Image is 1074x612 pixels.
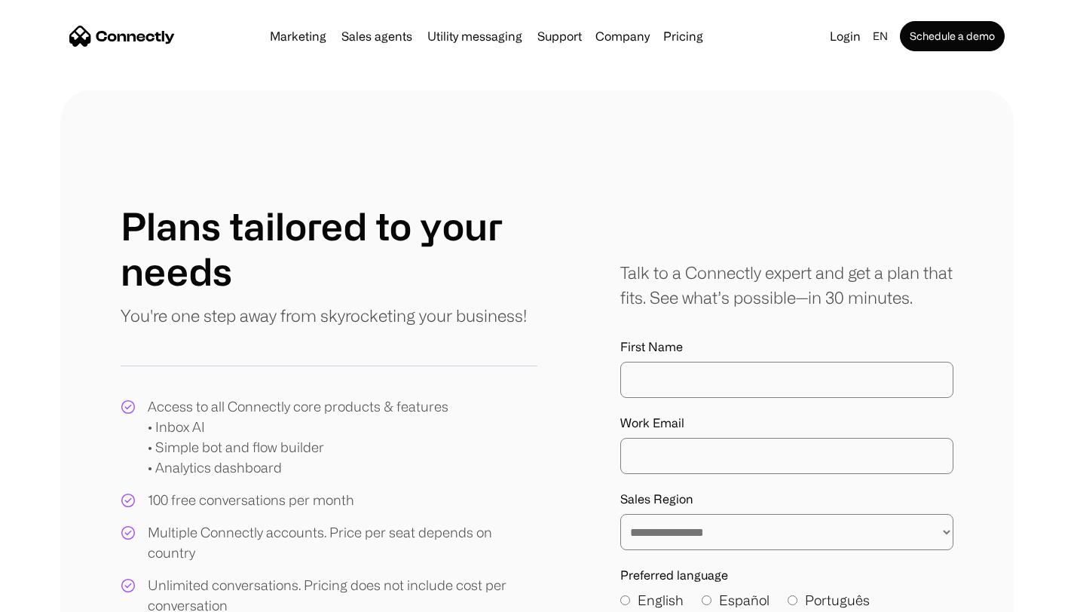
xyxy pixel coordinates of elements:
a: Schedule a demo [900,21,1005,51]
label: Sales Region [620,492,953,506]
div: en [873,26,888,47]
div: Multiple Connectly accounts. Price per seat depends on country [148,522,537,563]
label: Preferred language [620,568,953,583]
a: home [69,25,175,47]
div: Talk to a Connectly expert and get a plan that fits. See what’s possible—in 30 minutes. [620,260,953,310]
div: Company [595,26,650,47]
label: Português [788,590,870,610]
a: Utility messaging [421,30,528,42]
label: Work Email [620,416,953,430]
div: en [867,26,897,47]
aside: Language selected: English [15,584,90,607]
label: Español [702,590,770,610]
ul: Language list [30,586,90,607]
label: First Name [620,340,953,354]
div: 100 free conversations per month [148,490,354,510]
label: English [620,590,684,610]
a: Login [824,26,867,47]
a: Sales agents [335,30,418,42]
div: Company [591,26,654,47]
p: You're one step away from skyrocketing your business! [121,303,527,328]
input: Português [788,595,797,605]
input: English [620,595,630,605]
a: Marketing [264,30,332,42]
a: Pricing [657,30,709,42]
input: Español [702,595,711,605]
div: Access to all Connectly core products & features • Inbox AI • Simple bot and flow builder • Analy... [148,396,448,478]
h1: Plans tailored to your needs [121,203,537,294]
a: Support [531,30,588,42]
